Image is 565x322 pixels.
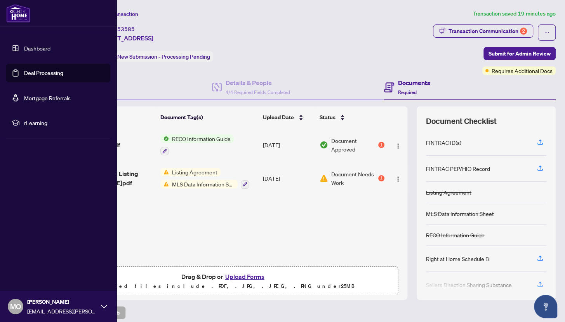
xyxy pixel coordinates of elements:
div: 2 [520,28,527,35]
span: [EMAIL_ADDRESS][PERSON_NAME][DOMAIN_NAME] [27,307,97,315]
p: Supported files include .PDF, .JPG, .JPEG, .PNG under 25 MB [55,282,393,291]
div: 1 [378,175,384,181]
div: Right at Home Schedule B [426,254,489,263]
span: 4/4 Required Fields Completed [226,89,290,95]
span: View Transaction [97,10,138,17]
div: Listing Agreement [426,188,471,197]
div: FINTRAC PEP/HIO Record [426,164,490,173]
span: Status [320,113,336,122]
span: Drag & Drop orUpload FormsSupported files include .PDF, .JPG, .JPEG, .PNG under25MB [50,267,398,296]
a: Dashboard [24,45,50,52]
th: Document Tag(s) [157,106,259,128]
span: Listing Agreement [169,168,221,176]
img: Status Icon [160,180,169,188]
button: Logo [392,172,404,184]
th: Upload Date [260,106,316,128]
img: Status Icon [160,168,169,176]
button: Open asap [534,295,557,318]
span: Submit for Admin Review [489,47,551,60]
span: Required [398,89,417,95]
button: Upload Forms [223,272,267,282]
div: RECO Information Guide [426,231,485,239]
span: [STREET_ADDRESS] [96,33,153,43]
td: [DATE] [260,162,316,195]
article: Transaction saved 19 minutes ago [473,9,556,18]
img: Document Status [320,174,328,183]
img: Logo [395,176,401,182]
div: 1 [378,142,384,148]
div: Transaction Communication [449,25,527,37]
span: MLS Data Information Sheet [169,180,238,188]
td: [DATE] [260,128,316,162]
div: Status: [96,51,213,62]
span: Drag & Drop or [181,272,267,282]
span: 53585 [117,26,135,33]
button: Submit for Admin Review [483,47,556,60]
span: RECO Information Guide [169,134,234,143]
div: MLS Data Information Sheet [426,209,494,218]
span: New Submission - Processing Pending [117,53,210,60]
button: Logo [392,139,404,151]
th: Status [316,106,388,128]
img: Logo [395,143,401,149]
a: Mortgage Referrals [24,94,71,101]
img: Status Icon [160,134,169,143]
button: Transaction Communication2 [433,24,533,38]
img: Document Status [320,141,328,149]
a: Deal Processing [24,70,63,77]
button: Status IconListing AgreementStatus IconMLS Data Information Sheet [160,168,249,189]
span: Document Approved [331,136,377,153]
span: Upload Date [263,113,294,122]
h4: Documents [398,78,430,87]
span: Requires Additional Docs [492,66,553,75]
span: Document Needs Work [331,170,377,187]
span: MO [10,301,21,312]
img: logo [6,4,30,23]
span: [PERSON_NAME] [27,298,97,306]
h4: Details & People [226,78,290,87]
span: rLearning [24,118,105,127]
span: Document Checklist [426,116,497,127]
span: ellipsis [544,30,549,35]
button: Status IconRECO Information Guide [160,134,234,155]
div: FINTRAC ID(s) [426,138,461,147]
